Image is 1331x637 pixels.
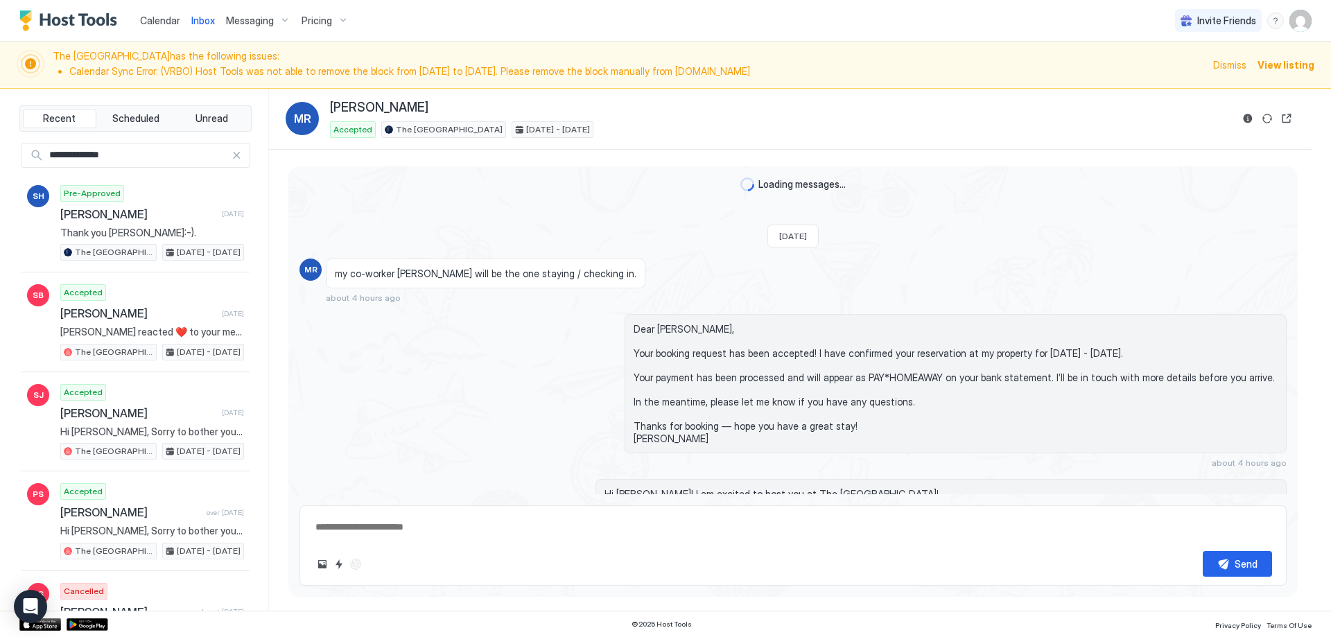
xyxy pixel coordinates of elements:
span: Accepted [333,123,372,136]
span: Calendar [140,15,180,26]
span: The [GEOGRAPHIC_DATA] has the following issues: [53,50,1205,80]
span: [DATE] - [DATE] [177,246,241,259]
button: Reservation information [1239,110,1256,127]
a: Terms Of Use [1267,617,1312,631]
span: Accepted [64,286,103,299]
span: [PERSON_NAME] [60,207,216,221]
a: Google Play Store [67,618,108,631]
span: [PERSON_NAME] [60,605,192,619]
span: PS [33,488,44,500]
span: The [GEOGRAPHIC_DATA] [396,123,503,136]
span: MR [304,263,317,276]
a: Host Tools Logo [19,10,123,31]
span: Pricing [302,15,332,27]
span: Loading messages... [758,178,846,191]
div: Dismiss [1213,58,1246,72]
span: Hi [PERSON_NAME], Sorry to bother you but if you have a second, could you write us a review? Revi... [60,426,244,438]
div: Send [1235,557,1258,571]
button: Quick reply [331,556,347,573]
button: Unread [175,109,248,128]
button: Scheduled [99,109,173,128]
span: my co-worker [PERSON_NAME] will be the one staying / checking in. [335,268,636,280]
span: Thank you [PERSON_NAME]:-). [60,227,244,239]
button: Recent [23,109,96,128]
span: The [GEOGRAPHIC_DATA] [75,445,153,457]
div: tab-group [19,105,252,132]
span: [DATE] [222,209,244,218]
span: Hi [PERSON_NAME], Sorry to bother you but if you have a second, could you write us a review? Revi... [60,525,244,537]
span: Recent [43,112,76,125]
span: SH [33,190,44,202]
span: SJ [33,389,44,401]
span: [DATE] - [DATE] [177,346,241,358]
span: Inbox [191,15,215,26]
span: MR [294,110,311,127]
a: Privacy Policy [1215,617,1261,631]
span: [DATE] [779,231,807,241]
a: App Store [19,618,61,631]
span: © 2025 Host Tools [632,620,692,629]
span: SB [33,289,44,302]
span: over [DATE] [207,508,244,517]
span: The [GEOGRAPHIC_DATA] [75,246,153,259]
div: View listing [1258,58,1314,72]
button: Sync reservation [1259,110,1276,127]
a: Inbox [191,13,215,28]
span: Accepted [64,386,103,399]
span: Cancelled [64,585,104,597]
span: [DATE] - [DATE] [177,445,241,457]
span: Messaging [226,15,274,27]
button: Send [1203,551,1272,577]
li: Calendar Sync Error: (VRBO) Host Tools was not able to remove the block from [DATE] to [DATE]. Pl... [69,65,1205,78]
span: [PERSON_NAME] [60,406,216,420]
span: Terms Of Use [1267,621,1312,629]
button: Upload image [314,556,331,573]
div: User profile [1289,10,1312,32]
span: Scheduled [112,112,159,125]
div: Open Intercom Messenger [14,590,47,623]
input: Input Field [44,143,232,167]
span: The [GEOGRAPHIC_DATA] [75,545,153,557]
span: [DATE] - [DATE] [526,123,590,136]
span: LS [33,588,44,600]
span: [PERSON_NAME] [60,306,216,320]
span: [PERSON_NAME] reacted ❤️ to your message "Hi [PERSON_NAME], Thanks for being such a great guest a... [60,326,244,338]
div: menu [1267,12,1284,29]
span: about 4 hours ago [326,293,401,303]
span: about 4 hours ago [1212,457,1287,468]
span: Pre-Approved [64,187,121,200]
span: almost [DATE] [198,607,244,616]
span: Privacy Policy [1215,621,1261,629]
span: Dear [PERSON_NAME], Your booking request has been accepted! I have confirmed your reservation at ... [634,323,1278,444]
span: The [GEOGRAPHIC_DATA] [75,346,153,358]
span: [DATE] - [DATE] [177,545,241,557]
a: Calendar [140,13,180,28]
div: loading [740,177,754,191]
span: [PERSON_NAME] [60,505,201,519]
button: Open reservation [1278,110,1295,127]
span: Accepted [64,485,103,498]
span: Invite Friends [1197,15,1256,27]
span: [PERSON_NAME] [330,100,428,116]
span: [DATE] [222,309,244,318]
span: Unread [195,112,228,125]
span: [DATE] [222,408,244,417]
